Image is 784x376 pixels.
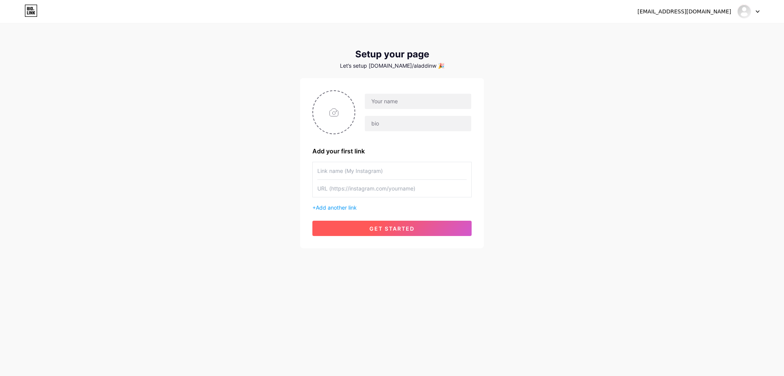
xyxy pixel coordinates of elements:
div: Let’s setup [DOMAIN_NAME]/aladdinw 🎉 [300,63,484,69]
input: Link name (My Instagram) [317,162,467,179]
img: ALADDIN WAST [737,4,751,19]
div: [EMAIL_ADDRESS][DOMAIN_NAME] [637,8,731,16]
div: + [312,203,472,212]
input: bio [365,116,471,131]
input: Your name [365,94,471,109]
button: get started [312,221,472,236]
span: Add another link [316,204,357,211]
div: Setup your page [300,49,484,60]
div: Add your first link [312,146,472,156]
input: URL (https://instagram.com/yourname) [317,180,467,197]
span: get started [369,225,415,232]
